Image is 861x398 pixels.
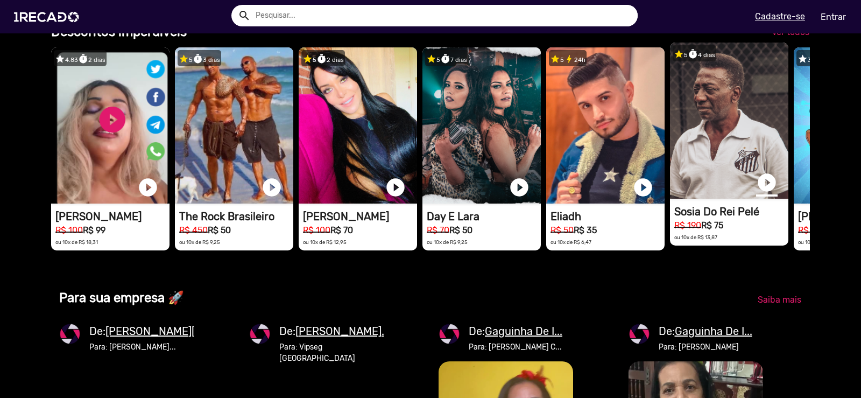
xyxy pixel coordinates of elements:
[469,341,562,353] mat-card-subtitle: Para: [PERSON_NAME] C...
[427,210,541,223] h1: Day E Lara
[422,47,541,204] video: 1RECADO vídeos dedicados para fãs e empresas
[756,172,778,193] a: play_circle_filled
[51,47,170,204] video: 1RECADO vídeos dedicados para fãs e empresas
[551,225,574,235] small: R$ 50
[179,225,208,235] small: R$ 450
[175,47,293,204] video: 1RECADO vídeos dedicados para fãs e empresas
[551,239,591,245] small: ou 10x de R$ 6,47
[385,177,406,198] a: play_circle_filled
[798,225,821,235] small: R$ 70
[105,325,225,338] u: [PERSON_NAME][DATE]
[427,239,468,245] small: ou 10x de R$ 9,25
[279,341,390,364] mat-card-subtitle: Para: Vipseg [GEOGRAPHIC_DATA]
[137,177,159,198] a: play_circle_filled
[89,341,225,353] mat-card-subtitle: Para: [PERSON_NAME]...
[83,225,105,235] b: R$ 99
[299,47,417,204] video: 1RECADO vídeos dedicados para fãs e empresas
[449,225,472,235] b: R$ 50
[248,5,638,26] input: Pesquisar...
[303,239,347,245] small: ou 10x de R$ 12,95
[238,9,251,22] mat-icon: Example home icon
[755,11,805,22] u: Cadastre-se
[546,47,665,204] video: 1RECADO vídeos dedicados para fãs e empresas
[632,177,654,198] a: play_circle_filled
[485,325,562,338] u: Gaguinha De I...
[179,239,220,245] small: ou 10x de R$ 9,25
[798,239,839,245] small: ou 10x de R$ 9,25
[59,290,184,305] b: Para sua empresa 🚀
[330,225,353,235] b: R$ 70
[701,220,723,231] b: R$ 75
[279,323,390,339] mat-card-title: De:
[89,323,225,339] mat-card-title: De:
[55,239,98,245] small: ou 10x de R$ 18,31
[208,225,231,235] b: R$ 50
[758,295,801,305] span: Saiba mais
[772,27,809,37] span: Ver todos
[234,5,253,24] button: Example home icon
[55,210,170,223] h1: [PERSON_NAME]
[261,177,283,198] a: play_circle_filled
[574,225,597,235] b: R$ 35
[674,220,701,231] small: R$ 190
[675,325,752,338] u: Gaguinha De I...
[659,323,752,339] mat-card-title: De:
[674,205,788,218] h1: Sosia Do Rei Pelé
[670,43,788,199] video: 1RECADO vídeos dedicados para fãs e empresas
[674,234,717,240] small: ou 10x de R$ 13,87
[469,323,562,339] mat-card-title: De:
[295,325,390,338] u: [PERSON_NAME]...
[303,225,330,235] small: R$ 100
[659,341,752,353] mat-card-subtitle: Para: [PERSON_NAME]
[427,225,449,235] small: R$ 70
[55,225,83,235] small: R$ 100
[551,210,665,223] h1: Eliadh
[509,177,530,198] a: play_circle_filled
[303,210,417,223] h1: [PERSON_NAME]
[814,8,853,26] a: Entrar
[179,210,293,223] h1: The Rock Brasileiro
